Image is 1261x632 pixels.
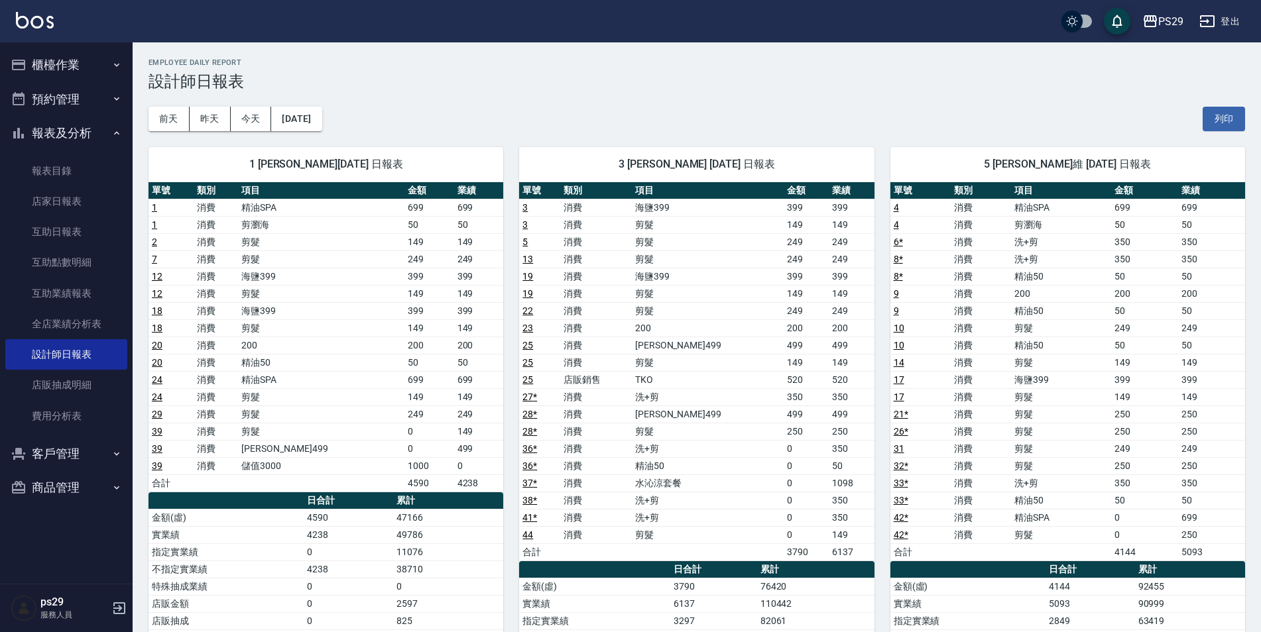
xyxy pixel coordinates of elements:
td: 消費 [560,337,632,354]
td: 精油50 [1011,302,1111,319]
td: 1000 [404,457,454,474]
button: 櫃檯作業 [5,48,127,82]
td: 消費 [560,474,632,492]
td: 200 [632,319,784,337]
a: 3 [522,202,528,213]
td: 消費 [951,319,1011,337]
th: 業績 [1178,182,1245,199]
td: 0 [784,474,829,492]
td: 剪髮 [1011,319,1111,337]
td: 200 [404,337,454,354]
td: 消費 [194,233,239,250]
td: 精油50 [1011,337,1111,354]
td: 消費 [194,354,239,371]
td: 消費 [560,268,632,285]
td: 剪髮 [238,233,404,250]
td: 合計 [149,474,194,492]
td: 消費 [951,268,1011,285]
span: 5 [PERSON_NAME]維 [DATE] 日報表 [906,158,1229,171]
td: 499 [784,337,829,354]
th: 單號 [519,182,560,199]
td: 消費 [194,388,239,405]
h3: 設計師日報表 [149,72,1245,91]
th: 類別 [951,182,1011,199]
button: 昨天 [190,107,231,131]
td: 消費 [194,457,239,474]
a: 費用分析表 [5,401,127,431]
td: 200 [1011,285,1111,302]
td: 剪髮 [1011,405,1111,423]
td: 149 [454,388,504,405]
td: 海鹽399 [632,268,784,285]
td: 消費 [951,285,1011,302]
td: 350 [829,492,874,509]
td: 消費 [560,199,632,216]
a: 20 [152,340,162,350]
td: TKO [632,371,784,388]
td: 50 [1111,216,1178,233]
td: 249 [784,233,829,250]
td: 149 [1111,354,1178,371]
td: 剪髮 [238,285,404,302]
td: 249 [1111,319,1178,337]
a: 39 [152,460,162,471]
td: 消費 [560,233,632,250]
td: 4238 [454,474,504,492]
td: 350 [829,388,874,405]
td: 海鹽399 [238,268,404,285]
td: 剪髮 [1011,423,1111,440]
td: 149 [784,216,829,233]
a: 12 [152,288,162,299]
td: 200 [1111,285,1178,302]
td: [PERSON_NAME]499 [238,440,404,457]
td: 消費 [194,337,239,354]
td: 0 [454,457,504,474]
a: 31 [894,443,904,454]
td: 699 [1178,199,1245,216]
td: 消費 [194,423,239,440]
td: 350 [829,440,874,457]
td: 精油50 [238,354,404,371]
td: 消費 [951,199,1011,216]
td: 0 [404,440,454,457]
td: 249 [1178,440,1245,457]
td: 200 [829,319,874,337]
td: 250 [1111,457,1178,474]
td: 50 [1111,337,1178,354]
td: 消費 [194,319,239,337]
td: 249 [454,405,504,423]
td: [PERSON_NAME]499 [632,405,784,423]
a: 4 [894,219,899,230]
button: 商品管理 [5,470,127,505]
td: 消費 [194,285,239,302]
td: 249 [829,250,874,268]
td: 剪瀏海 [238,216,404,233]
td: 消費 [951,492,1011,509]
td: 200 [238,337,404,354]
td: 149 [829,285,874,302]
td: 699 [404,371,454,388]
button: 前天 [149,107,190,131]
td: 250 [1111,423,1178,440]
td: 剪髮 [632,250,784,268]
td: 消費 [560,250,632,268]
td: 消費 [560,423,632,440]
td: [PERSON_NAME]499 [632,337,784,354]
button: PS29 [1137,8,1189,35]
td: 50 [454,216,504,233]
td: 399 [829,268,874,285]
th: 金額 [784,182,829,199]
img: Person [11,595,37,621]
th: 類別 [194,182,239,199]
td: 499 [784,405,829,423]
td: 洗+剪 [632,492,784,509]
td: 消費 [560,285,632,302]
a: 39 [152,443,162,454]
a: 9 [894,288,899,299]
td: 149 [454,233,504,250]
td: 消費 [951,233,1011,250]
a: 全店業績分析表 [5,309,127,339]
td: 消費 [951,250,1011,268]
a: 22 [522,305,533,316]
button: save [1104,8,1130,34]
